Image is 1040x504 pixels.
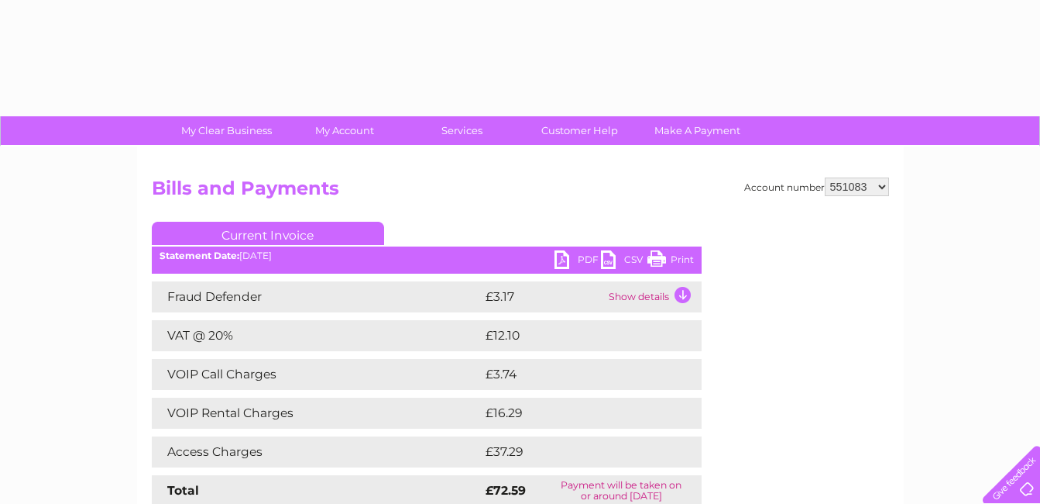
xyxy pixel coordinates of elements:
b: Statement Date: [160,250,239,261]
a: PDF [554,250,601,273]
a: Print [647,250,694,273]
a: Services [398,116,526,145]
a: Current Invoice [152,222,384,245]
div: [DATE] [152,250,702,261]
a: Customer Help [516,116,644,145]
td: Access Charges [152,437,482,468]
div: Account number [744,178,889,196]
h2: Bills and Payments [152,178,889,207]
td: VAT @ 20% [152,320,482,351]
td: Fraud Defender [152,281,482,312]
td: £16.29 [482,398,669,429]
td: £3.17 [482,281,605,312]
td: Show details [605,281,702,312]
strong: £72.59 [486,483,526,498]
a: CSV [601,250,647,273]
td: £37.29 [482,437,670,468]
a: My Clear Business [163,116,290,145]
strong: Total [167,483,199,498]
td: £12.10 [482,320,668,351]
td: VOIP Call Charges [152,359,482,390]
a: My Account [280,116,408,145]
td: VOIP Rental Charges [152,398,482,429]
td: £3.74 [482,359,665,390]
a: Make A Payment [633,116,761,145]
